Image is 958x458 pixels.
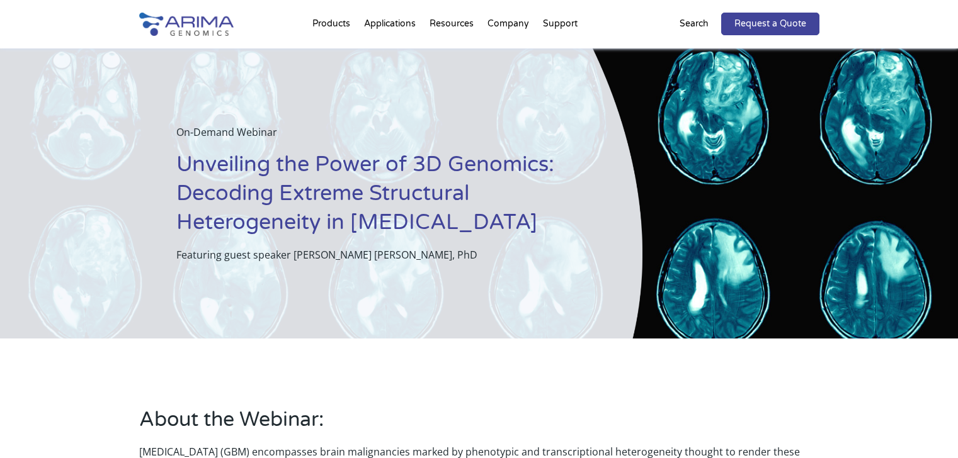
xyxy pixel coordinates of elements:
[721,13,819,35] a: Request a Quote
[680,16,709,32] p: Search
[139,406,819,444] h2: About the Webinar:
[176,150,579,247] h1: Unveiling the Power of 3D Genomics: Decoding Extreme Structural Heterogeneity in [MEDICAL_DATA]
[176,247,579,263] p: Featuring guest speaker [PERSON_NAME] [PERSON_NAME], PhD
[139,13,234,36] img: Arima-Genomics-logo
[176,124,579,150] p: On-Demand Webinar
